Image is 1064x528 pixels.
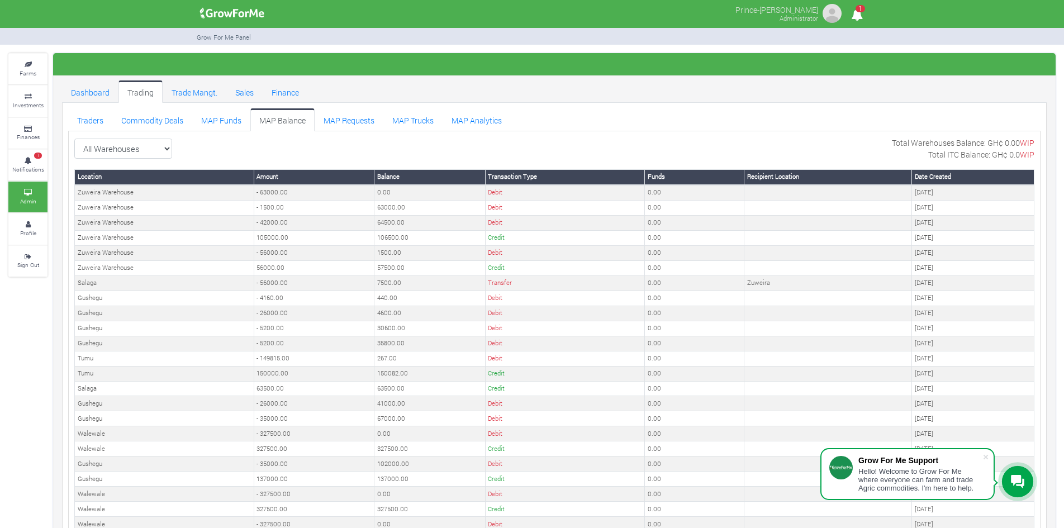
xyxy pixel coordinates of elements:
td: Debit [485,487,645,502]
td: Debit [485,245,645,260]
th: Balance [374,169,485,184]
td: Gushegu [75,306,254,321]
td: Zuweira Warehouse [75,185,254,200]
small: Notifications [12,165,44,173]
td: 4600.00 [374,306,485,321]
td: 0.00 [645,291,744,306]
td: 0.00 [645,215,744,230]
small: Administrator [780,14,818,22]
td: 0.00 [645,351,744,366]
td: Debit [485,396,645,411]
td: Zuweira Warehouse [75,200,254,215]
td: Zuweira Warehouse [75,260,254,275]
td: Salaga [75,381,254,396]
a: MAP Funds [192,108,250,131]
td: Debit [485,411,645,426]
td: - 63000.00 [254,185,374,200]
td: 327500.00 [374,502,485,517]
td: Zuweira Warehouse [75,215,254,230]
a: Dashboard [62,80,118,103]
td: [DATE] [912,215,1034,230]
td: 63500.00 [374,381,485,396]
a: Finance [263,80,308,103]
td: [DATE] [912,336,1034,351]
td: [DATE] [912,230,1034,245]
td: 0.00 [645,381,744,396]
td: 0.00 [645,472,744,487]
td: Zuweira Warehouse [75,245,254,260]
a: MAP Requests [315,108,383,131]
td: Gushegu [75,291,254,306]
span: 1 [856,5,865,12]
a: Traders [68,108,112,131]
td: - 56000.00 [254,245,374,260]
a: Profile [8,213,47,244]
td: 0.00 [645,306,744,321]
td: 105000.00 [254,230,374,245]
td: Credit [485,366,645,381]
td: [DATE] [912,502,1034,517]
td: 0.00 [645,411,744,426]
td: 327500.00 [254,441,374,456]
td: - 42000.00 [254,215,374,230]
small: Admin [20,197,36,205]
td: 0.00 [645,366,744,381]
td: Walewale [75,502,254,517]
td: 67000.00 [374,411,485,426]
td: Debit [485,426,645,441]
td: [DATE] [912,306,1034,321]
span: 1 [34,153,42,159]
a: 1 [846,11,868,21]
td: 0.00 [374,185,485,200]
td: [DATE] [912,260,1034,275]
td: 0.00 [645,185,744,200]
td: [DATE] [912,291,1034,306]
td: Debit [485,456,645,472]
td: 1500.00 [374,245,485,260]
td: 440.00 [374,291,485,306]
a: Sign Out [8,246,47,277]
td: Transfer [485,275,645,291]
td: 30600.00 [374,321,485,336]
a: Farms [8,54,47,84]
td: 0.00 [374,426,485,441]
td: 41000.00 [374,396,485,411]
td: 267.00 [374,351,485,366]
td: - 4160.00 [254,291,374,306]
td: 102000.00 [374,456,485,472]
td: - 26000.00 [254,396,374,411]
small: Sign Out [17,261,39,269]
a: Admin [8,182,47,212]
td: Zuweira Warehouse [75,230,254,245]
td: 0.00 [645,396,744,411]
td: Zuweira [744,275,912,291]
td: 0.00 [645,441,744,456]
td: 63000.00 [374,200,485,215]
td: 327500.00 [374,441,485,456]
i: Notifications [846,2,868,27]
td: - 327500.00 [254,426,374,441]
td: 137000.00 [254,472,374,487]
td: Gushegu [75,336,254,351]
td: 106500.00 [374,230,485,245]
td: [DATE] [912,245,1034,260]
td: 0.00 [645,426,744,441]
small: Investments [13,101,44,109]
td: Gushegu [75,472,254,487]
span: WIP [1020,149,1034,160]
th: Date Created [912,169,1034,184]
td: Gushegu [75,456,254,472]
td: 150000.00 [254,366,374,381]
td: - 26000.00 [254,306,374,321]
a: Investments [8,85,47,116]
td: [DATE] [912,396,1034,411]
td: Credit [485,260,645,275]
th: Recipient Location [744,169,912,184]
td: 0.00 [645,336,744,351]
td: Credit [485,472,645,487]
td: [DATE] [912,275,1034,291]
td: Debit [485,291,645,306]
td: Gushegu [75,321,254,336]
td: Credit [485,381,645,396]
td: 63500.00 [254,381,374,396]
